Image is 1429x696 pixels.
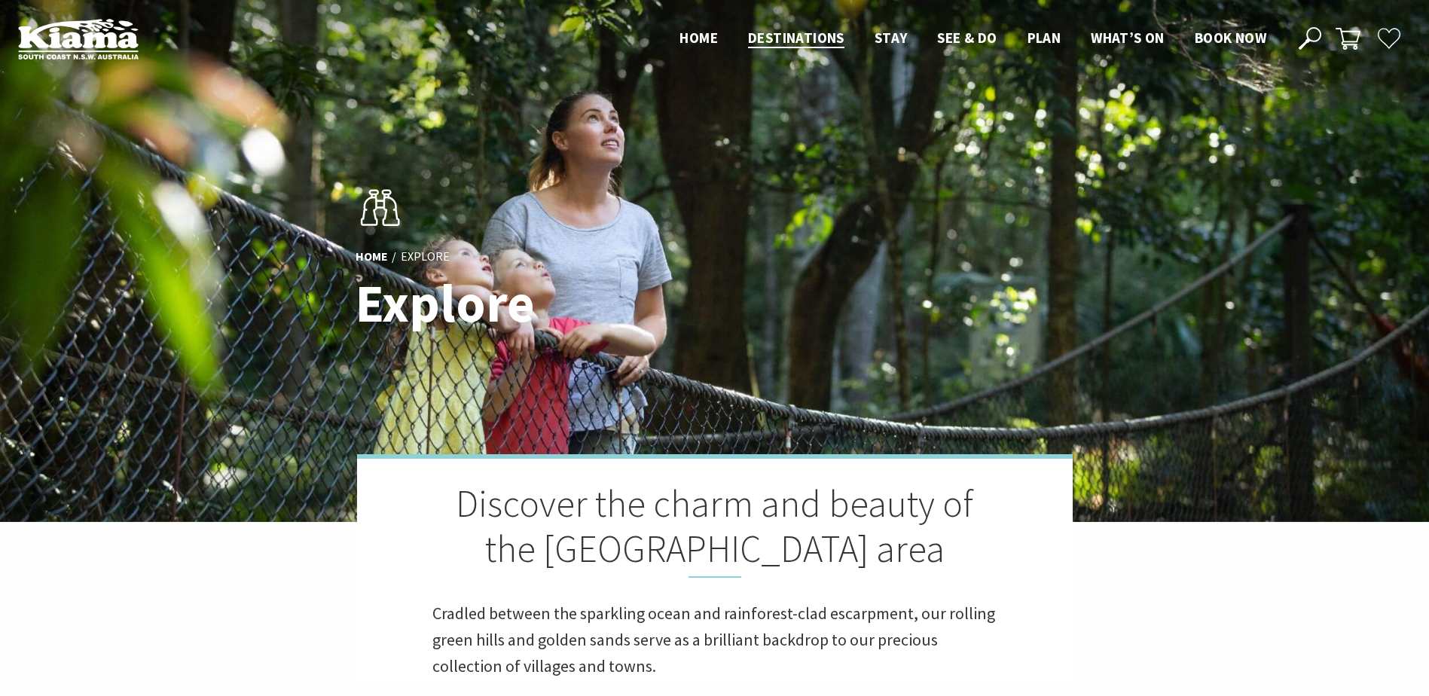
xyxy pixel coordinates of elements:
span: Book now [1195,29,1266,47]
span: See & Do [937,29,997,47]
span: What’s On [1091,29,1165,47]
img: Kiama Logo [18,18,139,60]
nav: Main Menu [664,26,1281,51]
h1: Explore [356,274,781,332]
span: Plan [1027,29,1061,47]
a: Home [356,249,388,265]
h2: Discover the charm and beauty of the [GEOGRAPHIC_DATA] area [432,481,997,578]
span: Home [679,29,718,47]
span: Stay [875,29,908,47]
li: Explore [401,247,450,267]
span: Destinations [748,29,844,47]
span: Cradled between the sparkling ocean and rainforest-clad escarpment, our rolling green hills and g... [432,603,995,676]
